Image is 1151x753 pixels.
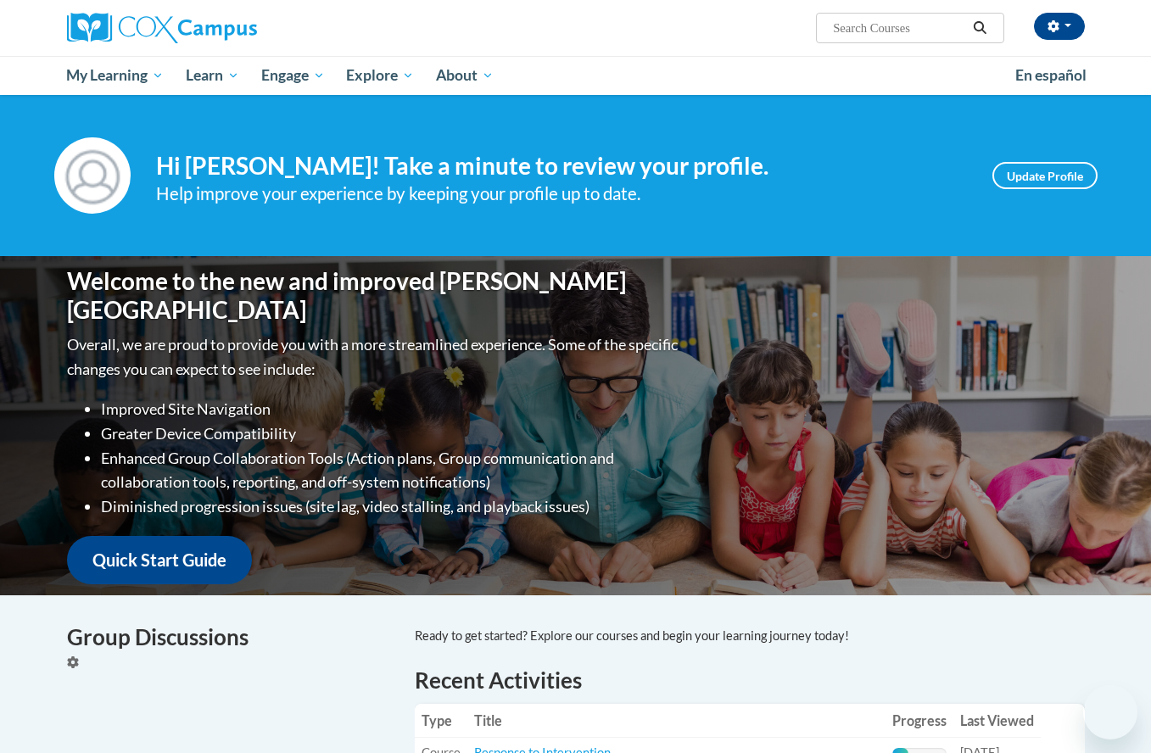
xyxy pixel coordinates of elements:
h1: Recent Activities [415,665,1085,695]
li: Enhanced Group Collaboration Tools (Action plans, Group communication and collaboration tools, re... [101,446,682,495]
a: En español [1004,58,1098,93]
th: Type [415,704,467,738]
button: Search [967,18,992,38]
li: Greater Device Compatibility [101,421,682,446]
div: Main menu [42,56,1110,95]
li: Improved Site Navigation [101,397,682,421]
span: My Learning [66,65,164,86]
th: Progress [886,704,953,738]
iframe: Button to launch messaging window [1083,685,1137,739]
h4: Hi [PERSON_NAME]! Take a minute to review your profile. [156,152,967,181]
h1: Welcome to the new and improved [PERSON_NAME][GEOGRAPHIC_DATA] [67,267,682,324]
a: Update Profile [992,162,1098,189]
h4: Group Discussions [67,621,389,654]
p: Overall, we are proud to provide you with a more streamlined experience. Some of the specific cha... [67,332,682,382]
span: Explore [346,65,414,86]
li: Diminished progression issues (site lag, video stalling, and playback issues) [101,494,682,519]
a: Explore [335,56,425,95]
div: Help improve your experience by keeping your profile up to date. [156,180,967,208]
input: Search Courses [831,18,967,38]
a: Quick Start Guide [67,536,252,584]
span: Learn [186,65,239,86]
a: About [425,56,505,95]
button: Account Settings [1034,13,1085,40]
a: Engage [250,56,336,95]
span: En español [1015,66,1087,84]
img: Cox Campus [67,13,257,43]
a: My Learning [56,56,176,95]
th: Title [467,704,886,738]
img: Profile Image [54,137,131,214]
th: Last Viewed [953,704,1041,738]
span: About [436,65,494,86]
a: Learn [175,56,250,95]
a: Cox Campus [67,13,389,43]
span: Engage [261,65,325,86]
